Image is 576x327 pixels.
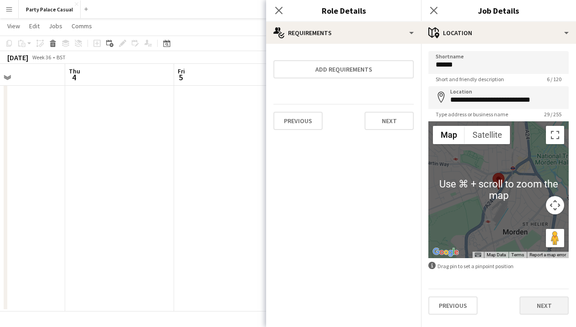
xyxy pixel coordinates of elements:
[67,72,80,83] span: 4
[431,246,461,258] a: Open this area in Google Maps (opens a new window)
[540,76,569,83] span: 6 / 120
[266,22,421,44] div: Requirements
[57,54,66,61] div: BST
[29,22,40,30] span: Edit
[26,20,43,32] a: Edit
[428,262,569,270] div: Drag pin to set a pinpoint position
[487,252,506,258] button: Map Data
[421,5,576,16] h3: Job Details
[273,60,414,78] button: Add requirements
[530,252,566,257] a: Report a map error
[72,22,92,30] span: Comms
[475,252,481,258] button: Keyboard shortcuts
[433,126,465,144] button: Show street map
[266,5,421,16] h3: Role Details
[19,0,81,18] button: Party Palace Casual
[365,112,414,130] button: Next
[546,126,564,144] button: Toggle fullscreen view
[30,54,53,61] span: Week 36
[176,72,185,83] span: 5
[7,22,20,30] span: View
[519,296,569,315] button: Next
[511,252,524,257] a: Terms (opens in new tab)
[69,67,80,75] span: Thu
[49,22,62,30] span: Jobs
[273,112,323,130] button: Previous
[431,246,461,258] img: Google
[546,229,564,247] button: Drag Pegman onto the map to open Street View
[421,22,576,44] div: Location
[178,67,185,75] span: Fri
[4,20,24,32] a: View
[465,126,510,144] button: Show satellite imagery
[428,296,478,315] button: Previous
[7,53,28,62] div: [DATE]
[428,76,511,83] span: Short and friendly description
[45,20,66,32] a: Jobs
[68,20,96,32] a: Comms
[537,111,569,118] span: 29 / 255
[428,111,515,118] span: Type address or business name
[546,196,564,214] button: Map camera controls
